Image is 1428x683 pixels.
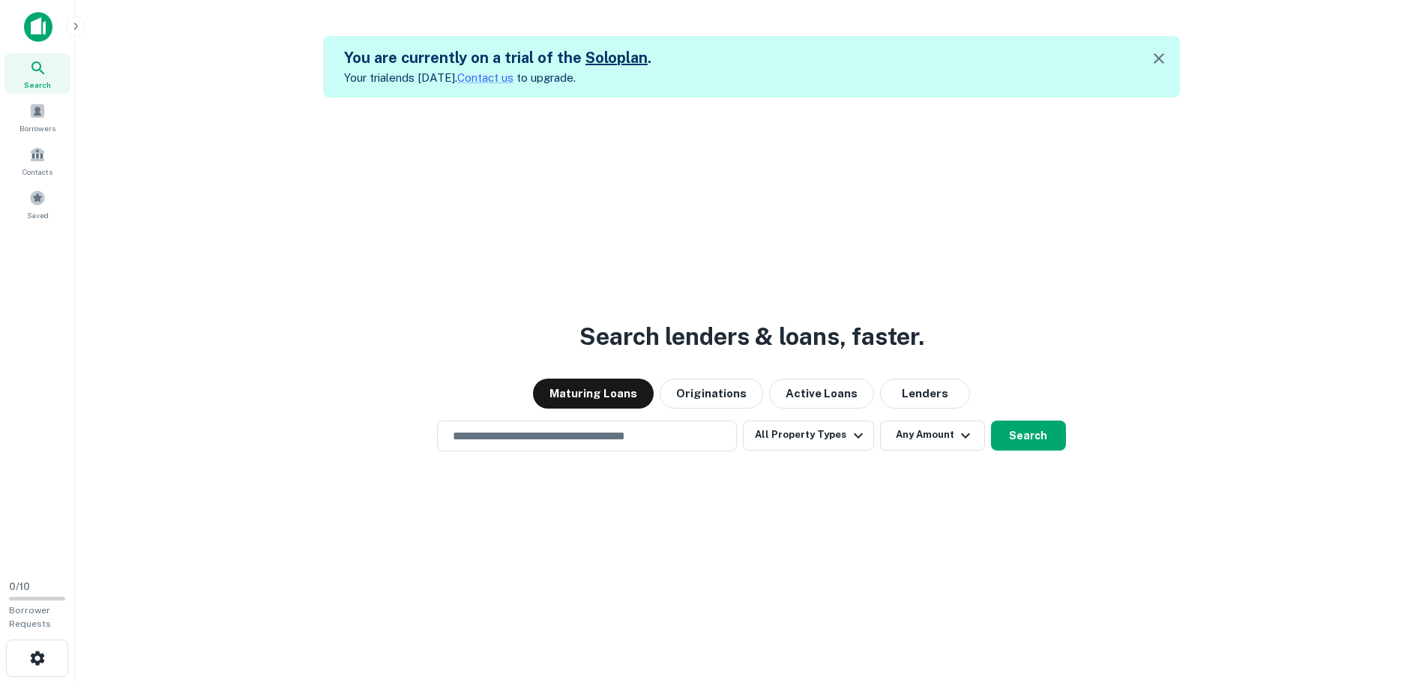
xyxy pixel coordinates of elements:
button: Search [991,421,1066,451]
iframe: Chat Widget [1353,563,1428,635]
img: capitalize-icon.png [24,12,52,42]
button: Lenders [880,379,970,409]
button: All Property Types [743,421,873,451]
span: Search [24,79,51,91]
button: Originations [660,379,763,409]
a: Saved [4,184,70,224]
span: 0 / 10 [9,581,30,592]
button: Active Loans [769,379,874,409]
a: Borrowers [4,97,70,137]
span: Borrowers [19,122,55,134]
button: Any Amount [880,421,985,451]
p: Your trial ends [DATE]. to upgrade. [344,69,651,87]
a: Soloplan [585,49,648,67]
span: Saved [27,209,49,221]
button: Maturing Loans [533,379,654,409]
h3: Search lenders & loans, faster. [579,319,924,355]
a: Contact us [457,71,513,84]
a: Contacts [4,140,70,181]
a: Search [4,53,70,94]
span: Contacts [22,166,52,178]
span: Borrower Requests [9,605,51,629]
h5: You are currently on a trial of the . [344,46,651,69]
